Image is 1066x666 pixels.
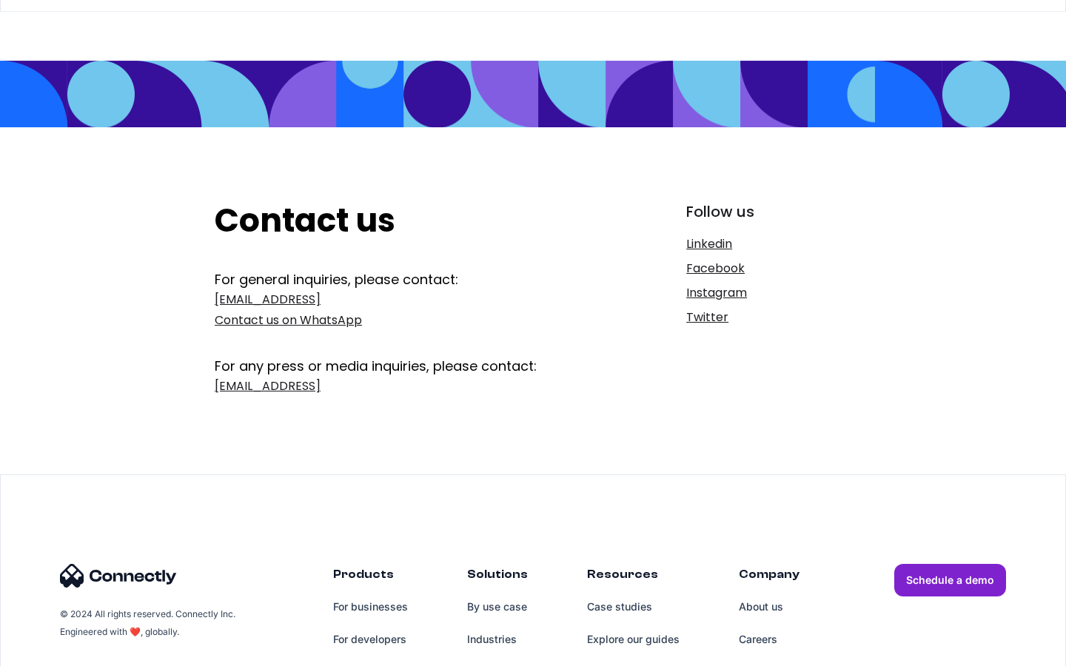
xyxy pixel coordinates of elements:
div: Resources [587,564,680,591]
a: By use case [467,591,528,623]
div: Products [333,564,408,591]
a: [EMAIL_ADDRESS]Contact us on WhatsApp [215,289,590,331]
h2: Contact us [215,201,590,240]
a: Explore our guides [587,623,680,656]
a: Case studies [587,591,680,623]
a: For businesses [333,591,408,623]
a: Industries [467,623,528,656]
a: For developers [333,623,408,656]
div: © 2024 All rights reserved. Connectly Inc. Engineered with ❤️, globally. [60,605,238,641]
div: Follow us [686,201,851,222]
form: Get In Touch Form [215,270,590,400]
ul: Language list [30,640,89,661]
div: Solutions [467,564,528,591]
a: Careers [739,623,799,656]
a: Instagram [686,283,851,303]
div: For any press or media inquiries, please contact: [215,334,590,376]
a: Facebook [686,258,851,279]
a: Schedule a demo [894,564,1006,596]
a: Linkedin [686,234,851,255]
div: For general inquiries, please contact: [215,270,590,289]
a: [EMAIL_ADDRESS] [215,376,590,397]
a: Twitter [686,307,851,328]
div: Company [739,564,799,591]
a: About us [739,591,799,623]
aside: Language selected: English [15,640,89,661]
img: Connectly Logo [60,564,177,588]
